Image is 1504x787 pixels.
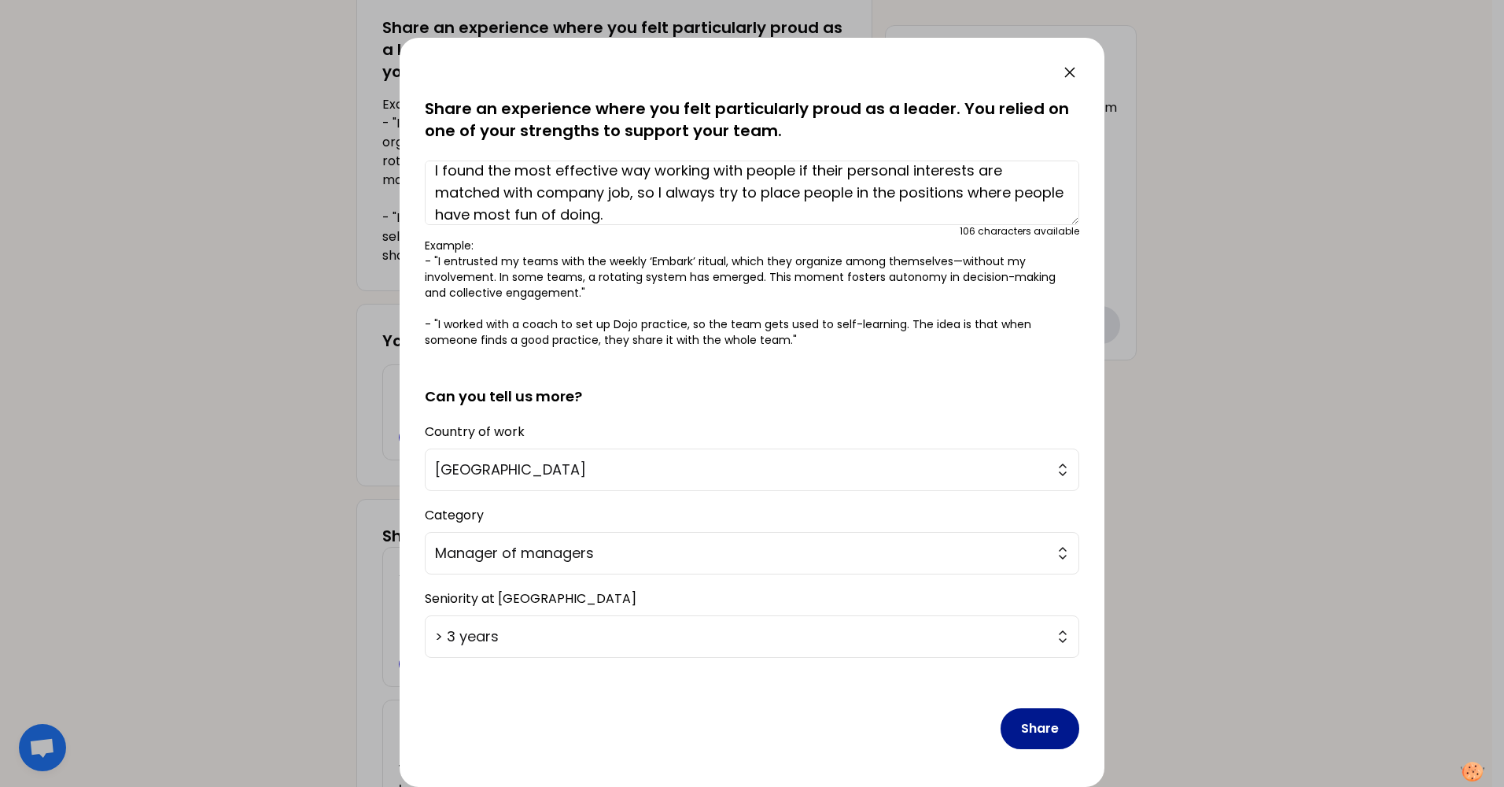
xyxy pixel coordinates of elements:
[960,225,1079,238] div: 106 characters available
[425,360,1079,408] h2: Can you tell us more?
[1001,708,1079,749] button: Share
[425,506,484,524] label: Category
[435,542,1047,564] span: Manager of managers
[425,238,1079,348] p: Example: - "I entrusted my teams with the weekly ‘Embark’ ritual, which they organize among thems...
[425,449,1079,491] button: [GEOGRAPHIC_DATA]
[425,423,525,441] label: Country of work
[435,459,1047,481] span: [GEOGRAPHIC_DATA]
[425,161,1079,225] textarea: I found the most effective way working with people if their personal interests are matched with c...
[425,589,636,608] label: Seniority at [GEOGRAPHIC_DATA]
[425,615,1079,658] button: > 3 years
[425,532,1079,575] button: Manager of managers
[435,626,1047,648] span: > 3 years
